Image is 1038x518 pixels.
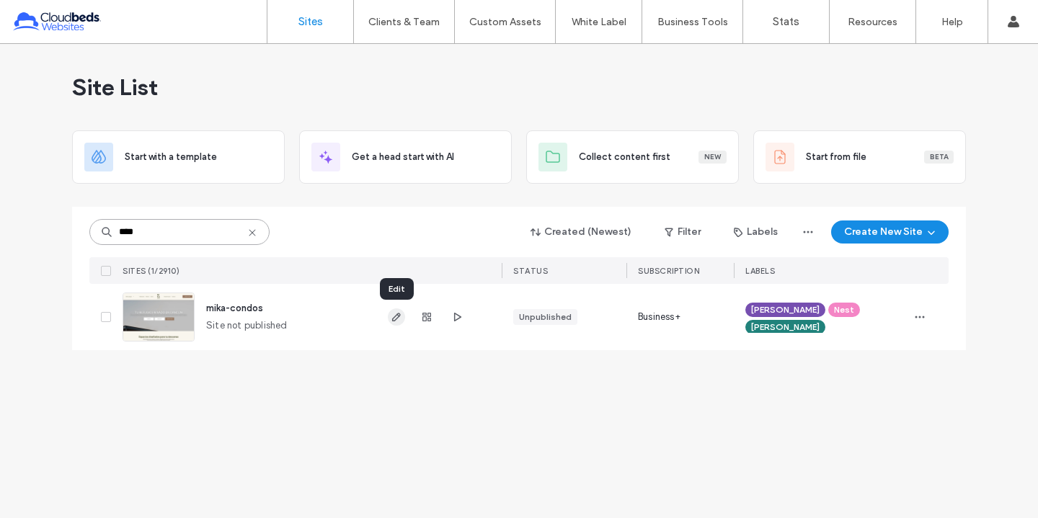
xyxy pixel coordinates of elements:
span: LABELS [745,266,775,276]
label: White Label [572,16,626,28]
label: Stats [773,15,799,28]
span: Site not published [206,318,288,333]
span: SUBSCRIPTION [638,266,699,276]
a: mika-condos [206,303,263,313]
span: Business+ [638,310,680,324]
span: Site List [72,73,158,102]
label: Business Tools [657,16,728,28]
div: Start from fileBeta [753,130,966,184]
span: Start from file [806,150,866,164]
span: STATUS [513,266,548,276]
div: Get a head start with AI [299,130,512,184]
label: Resources [848,16,897,28]
span: Collect content first [579,150,670,164]
span: Nest [834,303,854,316]
span: [PERSON_NAME] [751,303,820,316]
button: Labels [721,220,791,244]
button: Created (Newest) [518,220,644,244]
span: Get a head start with AI [352,150,454,164]
label: Clients & Team [368,16,440,28]
label: Sites [298,15,323,28]
div: Unpublished [519,311,572,323]
div: Collect content firstNew [526,130,739,184]
button: Create New Site [831,220,949,244]
span: SITES (1/2910) [123,266,179,276]
label: Help [941,16,963,28]
span: [PERSON_NAME] [751,321,820,334]
div: Edit [380,278,414,300]
div: Start with a template [72,130,285,184]
div: Beta [924,151,954,164]
label: Custom Assets [469,16,541,28]
span: Help [33,10,63,23]
span: Start with a template [125,150,217,164]
div: New [698,151,727,164]
button: Filter [650,220,715,244]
